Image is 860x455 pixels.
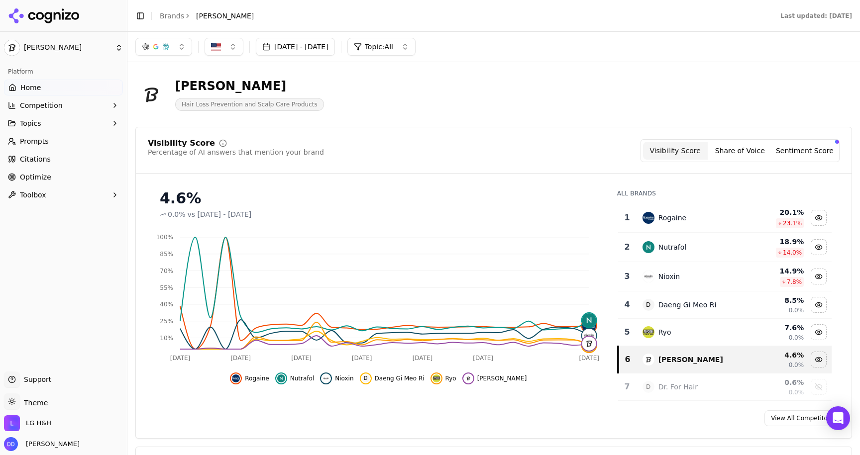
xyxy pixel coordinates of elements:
[4,415,20,431] img: LG H&H
[160,318,173,325] tspan: 25%
[4,64,123,80] div: Platform
[618,319,832,346] tr: 5ryoRyo7.6%0.0%Hide ryo data
[617,189,832,197] div: All Brands
[622,212,633,224] div: 1
[160,335,173,342] tspan: 10%
[579,355,599,362] tspan: [DATE]
[275,372,314,384] button: Hide nutrafol data
[335,374,353,382] span: Nioxin
[20,118,41,128] span: Topics
[20,190,46,200] span: Toolbox
[658,327,671,337] div: Ryo
[622,241,633,253] div: 2
[4,415,51,431] button: Open organization switcher
[160,12,184,20] a: Brands
[622,299,633,311] div: 4
[643,354,654,365] img: dr. groot
[170,355,191,362] tspan: [DATE]
[643,299,654,311] span: D
[582,337,596,351] img: dr. groot
[749,323,804,333] div: 7.6 %
[160,301,173,308] tspan: 40%
[658,242,687,252] div: Nutrafol
[4,80,123,95] a: Home
[445,374,456,382] span: Ryo
[623,354,633,365] div: 6
[582,329,596,343] img: nioxin
[789,306,804,314] span: 0.0%
[20,83,41,92] span: Home
[811,379,827,395] button: Show dr. for hair data
[230,355,251,362] tspan: [DATE]
[4,437,18,451] img: Dmitry Dobrenko
[320,372,353,384] button: Hide nioxin data
[811,210,827,226] button: Hide rogaine data
[658,213,687,223] div: Rogaine
[618,373,832,401] tr: 7DDr. For Hair0.6%0.0%Show dr. for hair data
[622,326,633,338] div: 5
[375,374,425,382] span: Daeng Gi Meo Ri
[148,139,215,147] div: Visibility Score
[826,406,850,430] div: Open Intercom Messenger
[708,142,772,160] button: Share of Voice
[432,374,440,382] img: ryo
[160,189,597,207] div: 4.6%
[477,374,527,382] span: [PERSON_NAME]
[230,372,269,384] button: Hide rogaine data
[582,313,596,327] img: nutrafol
[148,147,324,157] div: Percentage of AI answers that mention your brand
[618,291,832,319] tr: 4DDaeng Gi Meo Ri8.5%0.0%Hide daeng gi meo ri data
[789,361,804,369] span: 0.0%
[4,115,123,131] button: Topics
[643,381,654,393] span: D
[277,374,285,382] img: nutrafol
[20,374,51,384] span: Support
[582,338,596,352] img: ryo
[160,284,173,291] tspan: 55%
[4,151,123,167] a: Citations
[749,377,804,387] div: 0.6 %
[772,142,837,160] button: Sentiment Score
[464,374,472,382] img: dr. groot
[780,12,852,20] div: Last updated: [DATE]
[749,266,804,276] div: 14.9 %
[783,249,802,257] span: 14.0 %
[245,374,269,382] span: Rogaine
[256,38,335,56] button: [DATE] - [DATE]
[175,98,324,111] span: Hair Loss Prevention and Scalp Care Products
[175,78,324,94] div: [PERSON_NAME]
[26,419,51,428] span: LG H&H
[749,207,804,217] div: 20.1 %
[24,43,111,52] span: [PERSON_NAME]
[4,40,20,56] img: Dr. Groot
[811,239,827,255] button: Hide nutrafol data
[643,271,654,282] img: nioxin
[643,241,654,253] img: nutrafol
[658,382,698,392] div: Dr. For Hair
[135,79,167,110] img: Dr. Groot
[643,142,708,160] button: Visibility Score
[658,355,723,364] div: [PERSON_NAME]
[749,237,804,247] div: 18.9 %
[188,209,252,219] span: vs [DATE] - [DATE]
[322,374,330,382] img: nioxin
[196,11,254,21] span: [PERSON_NAME]
[811,269,827,284] button: Hide nioxin data
[4,97,123,113] button: Competition
[749,295,804,305] div: 8.5 %
[22,440,80,449] span: [PERSON_NAME]
[20,100,63,110] span: Competition
[658,272,680,281] div: Nioxin
[362,374,370,382] span: D
[290,374,314,382] span: Nutrafol
[160,268,173,274] tspan: 70%
[211,42,221,52] img: US
[430,372,456,384] button: Hide ryo data
[622,271,633,282] div: 3
[20,399,48,407] span: Theme
[365,42,393,52] span: Topic: All
[618,203,832,233] tr: 1rogaineRogaine20.1%23.1%Hide rogaine data
[643,212,654,224] img: rogaine
[291,355,312,362] tspan: [DATE]
[811,297,827,313] button: Hide daeng gi meo ri data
